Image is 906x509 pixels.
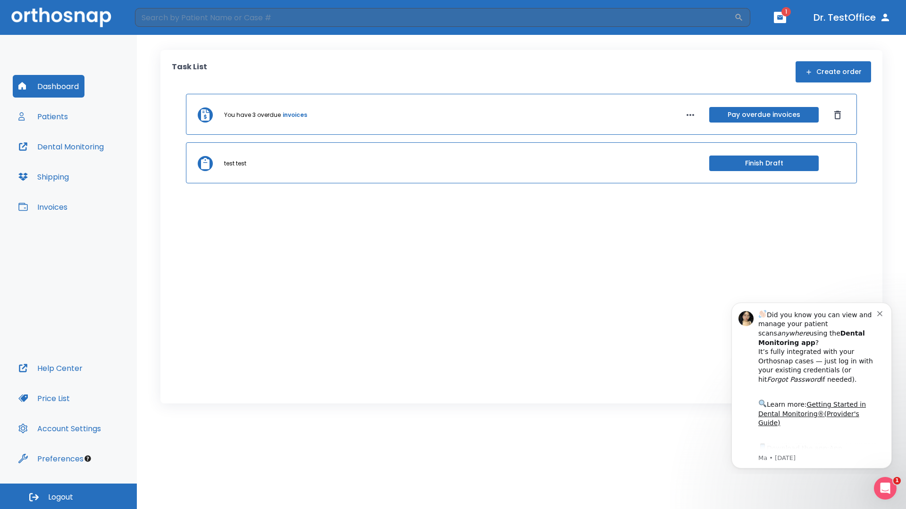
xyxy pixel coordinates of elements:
[13,135,109,158] button: Dental Monitoring
[709,156,819,171] button: Finish Draft
[13,417,107,440] button: Account Settings
[11,8,111,27] img: Orthosnap
[135,8,734,27] input: Search by Patient Name or Case #
[84,454,92,463] div: Tooltip anchor
[13,75,84,98] button: Dashboard
[13,196,73,218] button: Invoices
[41,160,160,168] p: Message from Ma, sent 6w ago
[13,165,75,188] button: Shipping
[160,15,168,22] button: Dismiss notification
[48,492,73,502] span: Logout
[172,61,207,82] p: Task List
[13,447,89,470] button: Preferences
[796,61,871,82] button: Create order
[41,150,125,167] a: App Store
[874,477,897,500] iframe: Intercom live chat
[830,107,845,123] button: Dismiss
[41,148,160,196] div: Download the app: | ​ Let us know if you need help getting started!
[810,9,895,26] button: Dr. TestOffice
[13,105,74,128] button: Patients
[224,111,281,119] p: You have 3 overdue
[893,477,901,484] span: 1
[13,357,88,379] button: Help Center
[709,107,819,123] button: Pay overdue invoices
[224,159,246,168] p: test test
[781,7,791,16] span: 1
[283,111,307,119] a: invoices
[717,294,906,474] iframe: Intercom notifications message
[13,387,75,410] button: Price List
